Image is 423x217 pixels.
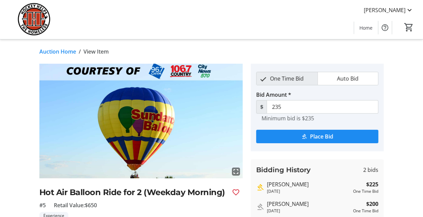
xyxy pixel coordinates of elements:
[256,203,264,211] mat-icon: Outbid
[261,115,314,122] tr-hint: Minimum bid is $235
[39,48,76,56] a: Auction Home
[266,72,308,85] span: One Time Bid
[354,22,378,34] a: Home
[366,180,378,188] strong: $225
[333,72,362,85] span: Auto Bid
[256,91,291,99] label: Bid Amount *
[229,186,243,199] button: Favourite
[256,100,267,114] span: $
[232,167,240,176] mat-icon: fullscreen
[358,5,419,15] button: [PERSON_NAME]
[363,166,378,174] span: 2 bids
[353,188,378,194] div: One Time Bid
[79,48,81,56] span: /
[256,183,264,191] mat-icon: Highest bid
[353,208,378,214] div: One Time Bid
[267,200,350,208] div: [PERSON_NAME]
[267,208,350,214] div: [DATE]
[4,3,64,36] img: Hockey Helps the Homeless's Logo
[256,130,378,143] button: Place Bid
[364,6,406,14] span: [PERSON_NAME]
[39,64,243,178] img: Image
[267,188,350,194] div: [DATE]
[256,165,311,175] h3: Bidding History
[54,201,97,209] span: Retail Value: $650
[83,48,109,56] span: View Item
[39,201,46,209] span: #5
[310,132,333,141] span: Place Bid
[39,186,227,198] h2: Hot Air Balloon Ride for 2 (Weekday Morning)
[359,24,373,31] span: Home
[366,200,378,208] strong: $200
[403,21,415,33] button: Cart
[267,180,350,188] div: [PERSON_NAME]
[378,21,392,34] button: Help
